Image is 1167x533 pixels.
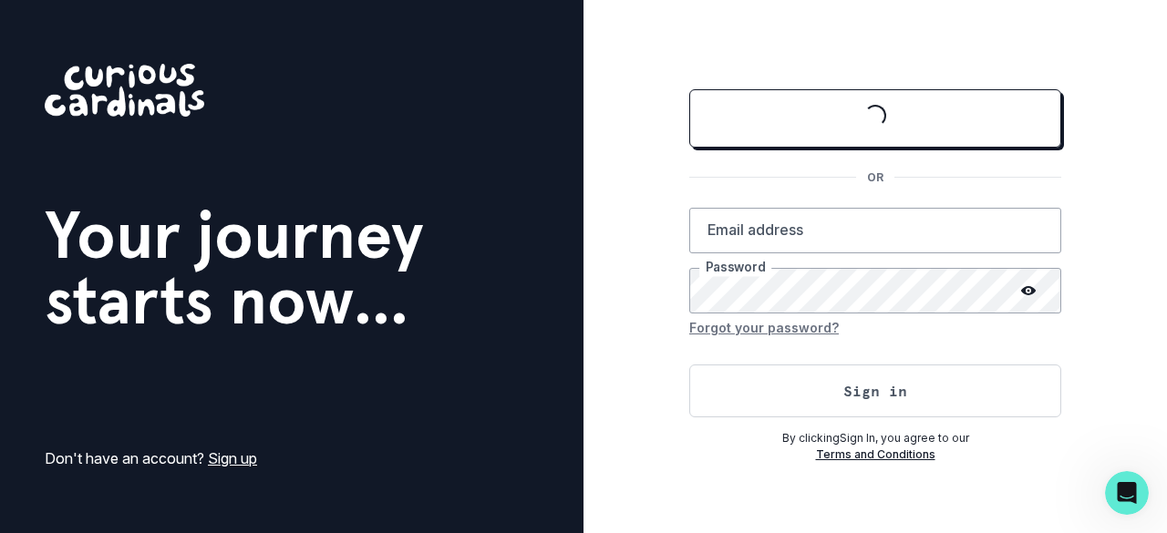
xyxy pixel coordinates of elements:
p: OR [856,169,894,186]
p: By clicking Sign In , you agree to our [689,430,1061,446]
button: Sign in [689,364,1061,417]
a: Terms and Conditions [816,447,935,461]
button: Forgot your password? [689,313,839,343]
img: Curious Cardinals Logo [45,64,204,117]
p: Don't have an account? [45,447,257,469]
button: Sign in with Google (GSuite) [689,89,1061,148]
h1: Your journey starts now... [45,202,424,333]
a: Sign up [208,449,257,467]
iframe: Intercom live chat [1105,471,1149,515]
